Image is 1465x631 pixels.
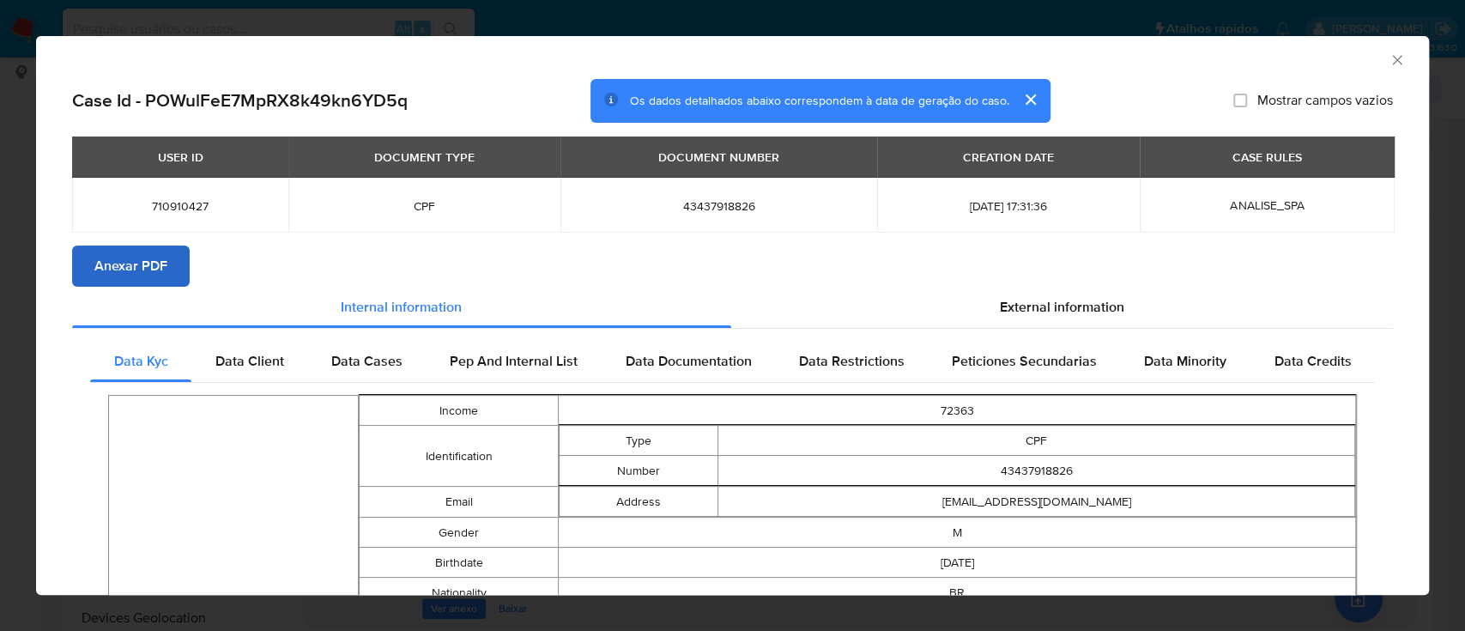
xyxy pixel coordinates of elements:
[630,92,1009,109] span: Os dados detalhados abaixo correspondem à data de geração do caso.
[94,247,167,285] span: Anexar PDF
[72,89,408,112] h2: Case Id - POWulFeE7MpRX8k49kn6YD5q
[359,518,558,548] td: Gender
[898,198,1118,214] span: [DATE] 17:31:36
[114,351,168,371] span: Data Kyc
[559,396,1356,426] td: 72363
[1144,351,1226,371] span: Data Minority
[1233,94,1247,107] input: Mostrar campos vazios
[36,36,1429,595] div: closure-recommendation-modal
[359,426,558,487] td: Identification
[560,426,718,456] td: Type
[359,487,558,518] td: Email
[93,198,268,214] span: 710910427
[72,287,1393,328] div: Detailed info
[1257,92,1393,109] span: Mostrar campos vazios
[90,341,1375,382] div: Detailed internal info
[450,351,578,371] span: Pep And Internal List
[718,426,1355,456] td: CPF
[148,143,214,172] div: USER ID
[359,396,558,426] td: Income
[215,351,284,371] span: Data Client
[559,518,1356,548] td: M
[359,578,558,608] td: Nationality
[559,548,1356,578] td: [DATE]
[331,351,403,371] span: Data Cases
[359,548,558,578] td: Birthdate
[718,487,1355,517] td: [EMAIL_ADDRESS][DOMAIN_NAME]
[1274,351,1351,371] span: Data Credits
[625,351,751,371] span: Data Documentation
[560,487,718,517] td: Address
[341,297,462,317] span: Internal information
[364,143,485,172] div: DOCUMENT TYPE
[560,456,718,486] td: Number
[1009,79,1050,120] button: cerrar
[1000,297,1124,317] span: External information
[72,246,190,287] button: Anexar PDF
[581,198,857,214] span: 43437918826
[309,198,540,214] span: CPF
[1389,52,1404,67] button: Fechar a janela
[1222,143,1312,172] div: CASE RULES
[718,456,1355,486] td: 43437918826
[953,143,1064,172] div: CREATION DATE
[799,351,905,371] span: Data Restrictions
[559,578,1356,608] td: BR
[648,143,790,172] div: DOCUMENT NUMBER
[952,351,1097,371] span: Peticiones Secundarias
[1230,197,1304,214] span: ANALISE_SPA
